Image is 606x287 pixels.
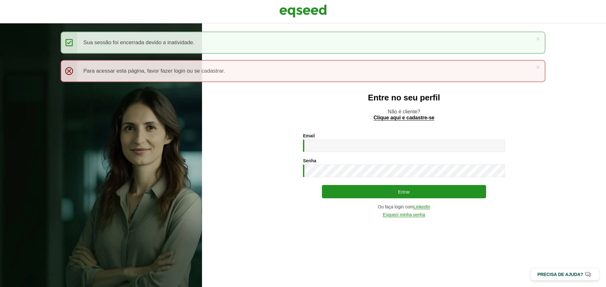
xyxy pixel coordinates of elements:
a: Clique aqui e cadastre-se [374,115,435,121]
h2: Entre no seu perfil [215,93,593,102]
a: × [536,64,540,70]
a: × [536,35,540,42]
p: Não é cliente? [215,109,593,121]
div: Para acessar esta página, favor fazer login ou se cadastrar. [61,60,545,82]
a: LinkedIn [413,205,430,209]
button: Entrar [322,185,486,198]
div: Ou faça login com [303,205,505,209]
img: EqSeed Logo [279,3,327,19]
label: Email [303,134,315,138]
label: Senha [303,158,316,163]
a: Esqueci minha senha [383,212,425,217]
div: Sua sessão foi encerrada devido a inatividade. [61,32,545,54]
